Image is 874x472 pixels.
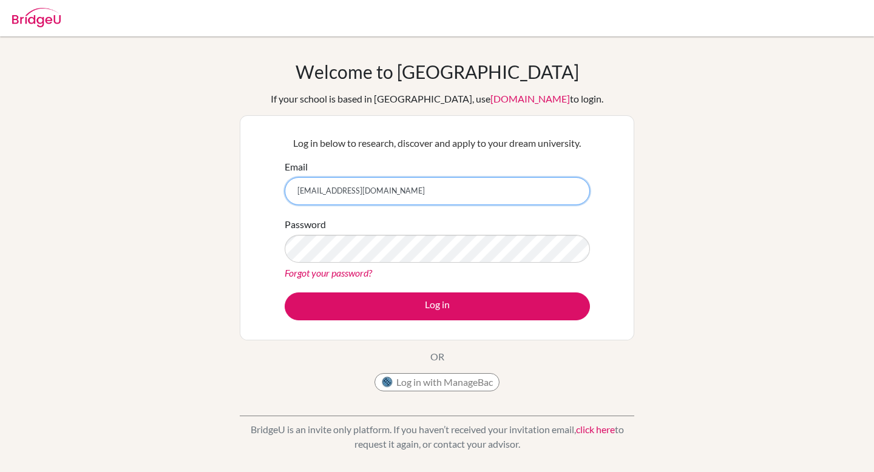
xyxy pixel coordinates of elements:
[285,292,590,320] button: Log in
[374,373,500,391] button: Log in with ManageBac
[296,61,579,83] h1: Welcome to [GEOGRAPHIC_DATA]
[285,136,590,150] p: Log in below to research, discover and apply to your dream university.
[240,422,634,451] p: BridgeU is an invite only platform. If you haven’t received your invitation email, to request it ...
[285,217,326,232] label: Password
[430,349,444,364] p: OR
[285,160,308,174] label: Email
[271,92,603,106] div: If your school is based in [GEOGRAPHIC_DATA], use to login.
[285,267,372,278] a: Forgot your password?
[12,8,61,27] img: Bridge-U
[490,93,570,104] a: [DOMAIN_NAME]
[576,423,615,435] a: click here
